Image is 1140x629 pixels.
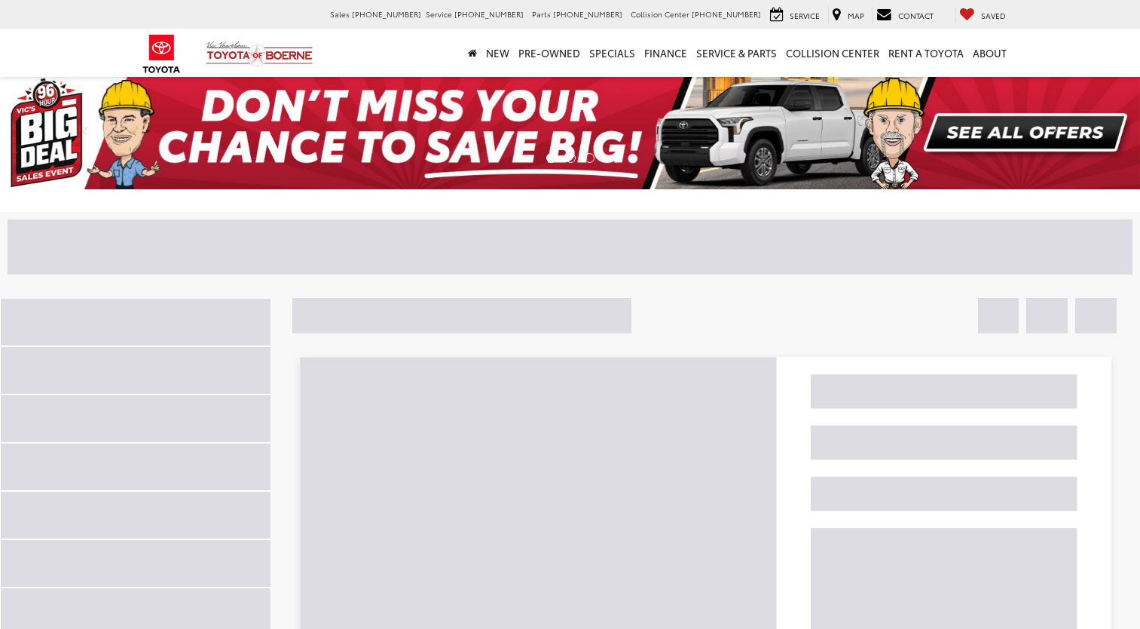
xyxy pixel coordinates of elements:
[692,29,781,77] a: Service & Parts: Opens in a new tab
[848,10,864,21] span: Map
[553,8,622,20] span: [PHONE_NUMBER]
[981,10,1006,21] span: Saved
[828,7,868,23] a: Map
[514,29,585,77] a: Pre-Owned
[481,29,514,77] a: New
[640,29,692,77] a: Finance
[968,29,1011,77] a: About
[631,8,689,20] span: Collision Center
[352,8,421,20] span: [PHONE_NUMBER]
[463,29,481,77] a: Home
[206,41,313,67] img: Vic Vaughan Toyota of Boerne
[330,8,350,20] span: Sales
[692,8,761,20] span: [PHONE_NUMBER]
[955,7,1010,23] a: My Saved Vehicles
[426,8,452,20] span: Service
[133,29,190,78] img: Toyota
[790,10,820,21] span: Service
[585,29,640,77] a: Specials
[884,29,968,77] a: Rent a Toyota
[766,7,824,23] a: Service
[532,8,551,20] span: Parts
[873,7,937,23] a: Contact
[454,8,524,20] span: [PHONE_NUMBER]
[898,10,934,21] span: Contact
[781,29,884,77] a: Collision Center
